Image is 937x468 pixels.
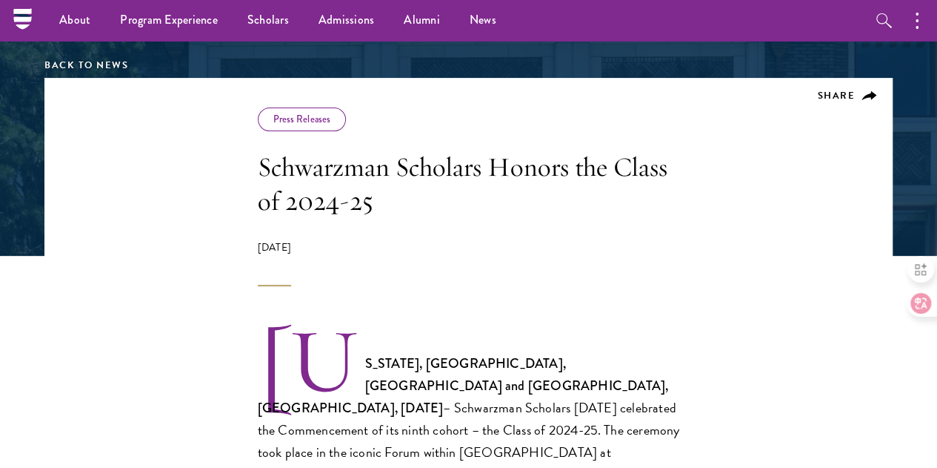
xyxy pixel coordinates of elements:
[258,240,680,286] div: [DATE]
[258,150,680,218] h1: Schwarzman Scholars Honors the Class of 2024-25
[258,354,669,418] strong: [US_STATE], [GEOGRAPHIC_DATA], [GEOGRAPHIC_DATA] and [GEOGRAPHIC_DATA], [GEOGRAPHIC_DATA], [DATE]
[273,112,330,126] a: Press Releases
[44,58,128,73] a: Back to News
[818,89,878,102] button: Share
[818,88,856,103] span: Share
